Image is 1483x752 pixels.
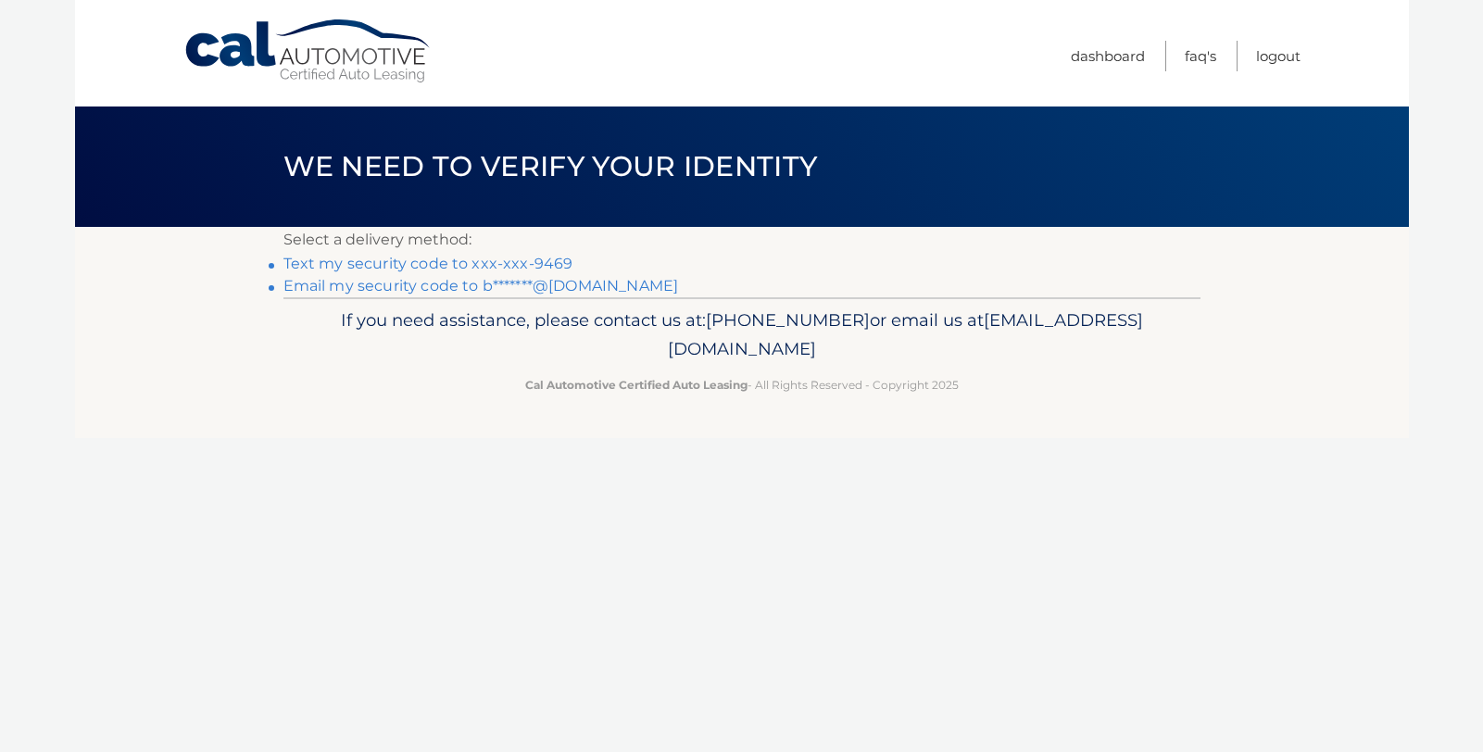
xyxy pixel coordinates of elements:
[706,309,870,331] span: [PHONE_NUMBER]
[283,277,679,295] a: Email my security code to b*******@[DOMAIN_NAME]
[283,149,818,183] span: We need to verify your identity
[295,375,1188,395] p: - All Rights Reserved - Copyright 2025
[1185,41,1216,71] a: FAQ's
[183,19,434,84] a: Cal Automotive
[525,378,748,392] strong: Cal Automotive Certified Auto Leasing
[283,255,573,272] a: Text my security code to xxx-xxx-9469
[1071,41,1145,71] a: Dashboard
[295,306,1188,365] p: If you need assistance, please contact us at: or email us at
[283,227,1200,253] p: Select a delivery method:
[1256,41,1301,71] a: Logout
